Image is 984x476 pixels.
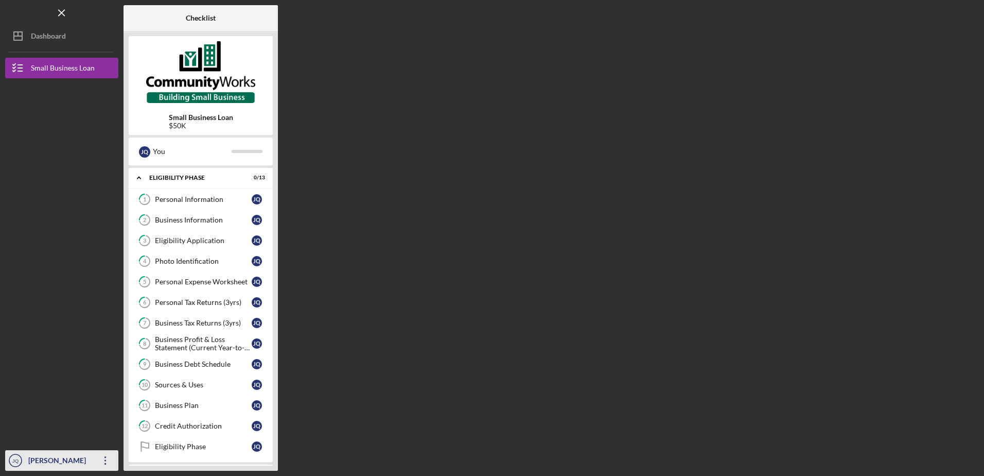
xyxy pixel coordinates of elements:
div: J Q [139,146,150,158]
div: Business Information [155,216,252,224]
div: Dashboard [31,26,66,49]
a: 8Business Profit & Loss Statement (Current Year-to-Date)JQ [134,333,268,354]
div: Photo Identification [155,257,252,265]
button: JQ[PERSON_NAME] [5,450,118,471]
div: You [153,143,232,160]
div: $50K [169,122,233,130]
div: Eligibility Phase [149,175,239,181]
tspan: 10 [142,382,148,388]
a: 6Personal Tax Returns (3yrs)JQ [134,292,268,313]
div: Personal Expense Worksheet [155,278,252,286]
div: Eligibility Phase [155,443,252,451]
div: J Q [252,235,262,246]
text: JQ [12,458,19,464]
div: Small Business Loan [31,58,95,81]
div: Business Tax Returns (3yrs) [155,319,252,327]
tspan: 8 [143,341,146,347]
div: J Q [252,318,262,328]
div: [PERSON_NAME] [26,450,93,473]
div: J Q [252,338,262,349]
a: 3Eligibility ApplicationJQ [134,230,268,251]
a: 4Photo IdentificationJQ [134,251,268,271]
div: J Q [252,400,262,411]
tspan: 4 [143,258,147,265]
div: J Q [252,277,262,287]
a: 5Personal Expense WorksheetJQ [134,271,268,292]
button: Small Business Loan [5,58,118,78]
a: 7Business Tax Returns (3yrs)JQ [134,313,268,333]
tspan: 11 [142,402,148,409]
div: J Q [252,297,262,308]
tspan: 7 [143,320,147,327]
b: Small Business Loan [169,113,233,122]
button: Dashboard [5,26,118,46]
div: Sources & Uses [155,381,252,389]
div: Business Profit & Loss Statement (Current Year-to-Date) [155,335,252,352]
a: Eligibility PhaseJQ [134,436,268,457]
a: 10Sources & UsesJQ [134,375,268,395]
a: 12Credit AuthorizationJQ [134,416,268,436]
tspan: 1 [143,196,146,203]
div: J Q [252,421,262,431]
div: J Q [252,441,262,452]
tspan: 9 [143,361,147,368]
div: Eligibility Application [155,236,252,245]
div: Personal Tax Returns (3yrs) [155,298,252,307]
div: 0 / 13 [247,175,265,181]
b: Checklist [186,14,216,22]
div: J Q [252,380,262,390]
div: J Q [252,256,262,266]
div: Business Debt Schedule [155,360,252,368]
tspan: 3 [143,237,146,244]
tspan: 6 [143,299,147,306]
div: Business Plan [155,401,252,410]
a: 11Business PlanJQ [134,395,268,416]
tspan: 5 [143,279,146,285]
img: Product logo [129,41,273,103]
div: Credit Authorization [155,422,252,430]
div: J Q [252,194,262,205]
tspan: 2 [143,217,146,224]
div: J Q [252,215,262,225]
a: 2Business InformationJQ [134,210,268,230]
div: J Q [252,359,262,369]
div: Personal Information [155,195,252,203]
a: 1Personal InformationJQ [134,189,268,210]
a: 9Business Debt ScheduleJQ [134,354,268,375]
tspan: 12 [142,423,148,430]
